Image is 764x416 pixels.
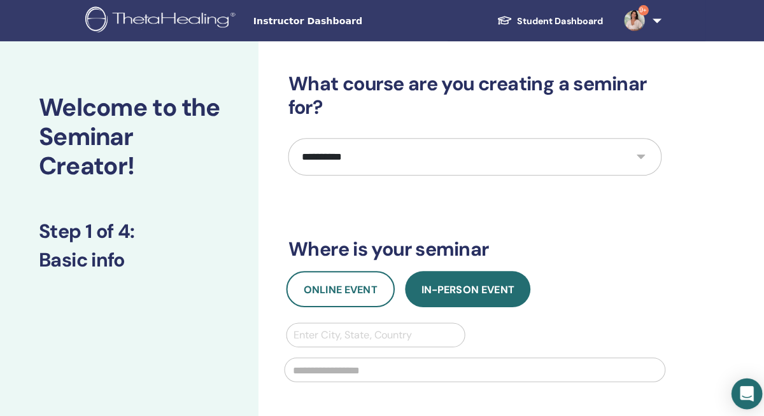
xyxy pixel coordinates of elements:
span: Online Event [299,279,372,292]
span: Instructor Dashboard [250,14,441,27]
button: Online Event [282,267,389,303]
img: graduation-cap-white.svg [490,15,505,25]
h3: Step 1 of 4 : [38,217,216,240]
img: logo.png [84,6,236,35]
h3: Where is your seminar [284,234,652,257]
span: 9+ [629,5,639,15]
a: Student Dashboard [479,9,605,32]
button: In-Person Event [399,267,523,303]
div: Open Intercom Messenger [721,373,751,403]
h3: Basic info [38,245,216,268]
span: In-Person Event [415,279,507,292]
h2: Welcome to the Seminar Creator! [38,92,216,179]
img: default.jpg [615,10,635,31]
h3: What course are you creating a seminar for? [284,71,652,117]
